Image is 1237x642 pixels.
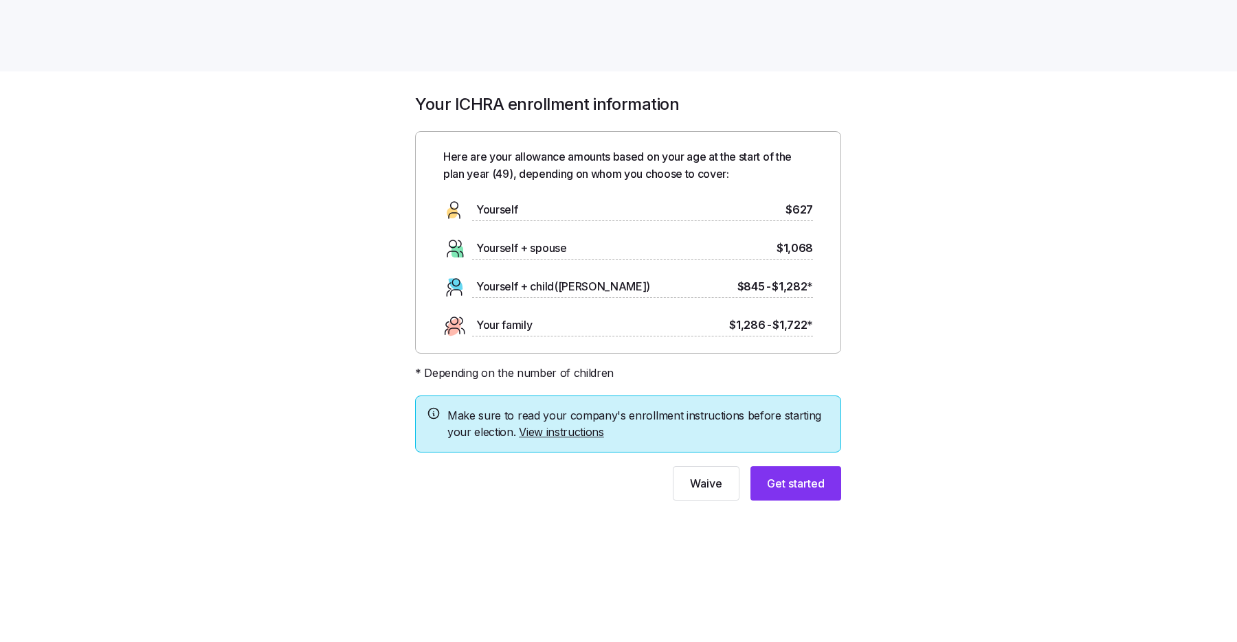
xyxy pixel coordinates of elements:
span: - [766,278,771,295]
a: View instructions [519,425,604,439]
span: Make sure to read your company's enrollment instructions before starting your election. [447,407,829,442]
span: Yourself [476,201,517,218]
button: Waive [673,466,739,501]
span: Your family [476,317,532,334]
span: * Depending on the number of children [415,365,614,382]
span: Yourself + child([PERSON_NAME]) [476,278,650,295]
span: Yourself + spouse [476,240,567,257]
button: Get started [750,466,841,501]
span: Here are your allowance amounts based on your age at the start of the plan year ( 49 ), depending... [443,148,813,183]
span: $1,722 [772,317,813,334]
span: Get started [767,475,825,492]
span: - [767,317,772,334]
span: $845 [737,278,765,295]
h1: Your ICHRA enrollment information [415,93,841,115]
span: $1,068 [777,240,813,257]
span: Waive [690,475,722,492]
span: $627 [785,201,813,218]
span: $1,282 [772,278,813,295]
span: $1,286 [729,317,765,334]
